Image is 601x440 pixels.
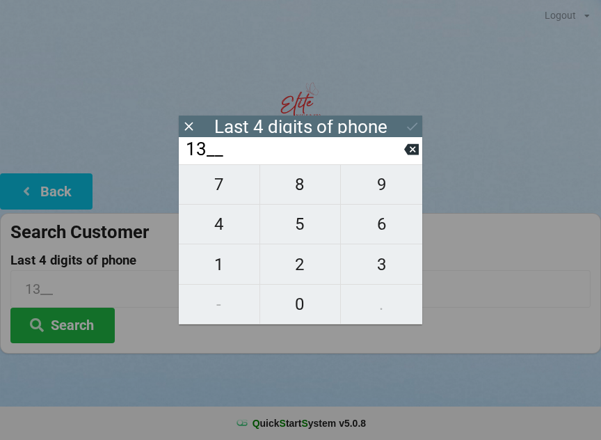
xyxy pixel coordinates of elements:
[341,164,422,205] button: 9
[179,244,260,284] button: 1
[260,250,341,279] span: 2
[179,210,259,239] span: 4
[179,170,259,199] span: 7
[260,164,342,205] button: 8
[341,205,422,244] button: 6
[260,170,341,199] span: 8
[179,205,260,244] button: 4
[341,250,422,279] span: 3
[260,244,342,284] button: 2
[260,290,341,319] span: 0
[341,210,422,239] span: 6
[179,164,260,205] button: 7
[179,250,259,279] span: 1
[260,205,342,244] button: 5
[260,285,342,324] button: 0
[260,210,341,239] span: 5
[341,244,422,284] button: 3
[341,170,422,199] span: 9
[214,120,387,134] div: Last 4 digits of phone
